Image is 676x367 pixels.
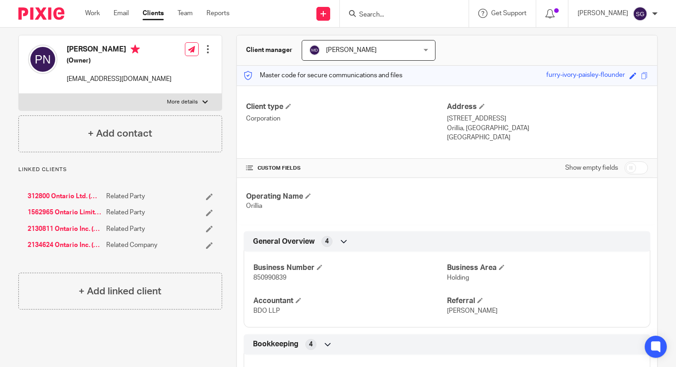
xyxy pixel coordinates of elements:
span: Related Party [106,224,145,234]
p: [GEOGRAPHIC_DATA] [447,133,648,142]
a: Clients [143,9,164,18]
span: BDO LLP [253,308,280,314]
span: Related Company [106,241,157,250]
a: Work [85,9,100,18]
span: General Overview [253,237,315,247]
img: svg%3E [28,45,57,74]
h4: [PERSON_NAME] [67,45,172,56]
a: 312800 Ontario Ltd. (Muskoka) [28,192,102,201]
span: [PERSON_NAME] [326,47,377,53]
span: Orillia [246,203,262,209]
img: svg%3E [309,45,320,56]
span: Related Party [106,192,145,201]
h3: Client manager [246,46,292,55]
p: Master code for secure communications and files [244,71,402,80]
p: Orillia, [GEOGRAPHIC_DATA] [447,124,648,133]
h4: Accountant [253,296,447,306]
a: Email [114,9,129,18]
input: Search [358,11,441,19]
span: 850990839 [253,275,286,281]
label: Show empty fields [565,163,618,172]
img: Pixie [18,7,64,20]
span: Bookkeeping [253,339,298,349]
span: Related Party [106,208,145,217]
a: 1562965 Ontario Limited ([GEOGRAPHIC_DATA]) [28,208,102,217]
span: 4 [325,237,329,246]
span: Holding [447,275,469,281]
h4: Business Area [447,263,641,273]
div: furry-ivory-paisley-flounder [546,70,625,81]
h4: CUSTOM FIELDS [246,165,447,172]
p: [STREET_ADDRESS] [447,114,648,123]
h4: Address [447,102,648,112]
span: [PERSON_NAME] [447,308,498,314]
a: Team [178,9,193,18]
p: More details [167,98,198,106]
span: 4 [309,340,313,349]
h4: + Add contact [88,126,152,141]
img: svg%3E [633,6,647,21]
h4: Business Number [253,263,447,273]
h4: + Add linked client [79,284,161,298]
a: 2130811 Ontario Inc. ([GEOGRAPHIC_DATA]) [28,224,102,234]
h4: Referral [447,296,641,306]
h4: Operating Name [246,192,447,201]
p: Corporation [246,114,447,123]
h5: (Owner) [67,56,172,65]
p: [PERSON_NAME] [578,9,628,18]
a: Reports [206,9,229,18]
i: Primary [131,45,140,54]
h4: Client type [246,102,447,112]
p: [EMAIL_ADDRESS][DOMAIN_NAME] [67,75,172,84]
p: Linked clients [18,166,222,173]
a: 2134624 Ontario Inc. ([GEOGRAPHIC_DATA]) [28,241,102,250]
span: Get Support [491,10,527,17]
